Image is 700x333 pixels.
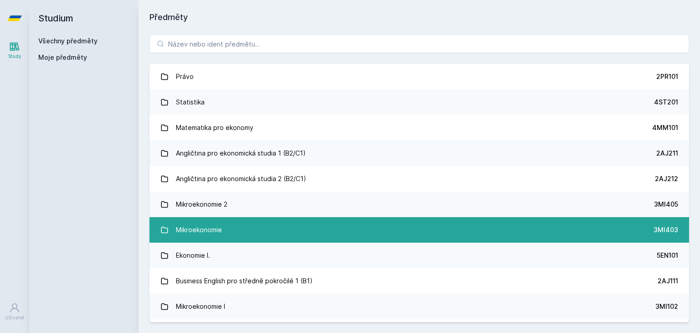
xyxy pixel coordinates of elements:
div: Statistika [176,93,205,111]
a: Všechny předměty [38,37,98,45]
div: 5EN101 [657,251,678,260]
a: Business English pro středně pokročilé 1 (B1) 2AJ111 [149,268,689,294]
div: Mikroekonomie [176,221,222,239]
div: 2AJ211 [656,149,678,158]
h1: Předměty [149,11,689,24]
div: Ekonomie I. [176,246,210,265]
div: 2AJ212 [655,174,678,183]
div: 3MI405 [654,200,678,209]
a: Angličtina pro ekonomická studia 2 (B2/C1) 2AJ212 [149,166,689,192]
div: 4MM101 [652,123,678,132]
a: Matematika pro ekonomy 4MM101 [149,115,689,140]
div: 3MI102 [655,302,678,311]
a: Právo 2PR101 [149,64,689,89]
div: Study [8,53,21,60]
div: Angličtina pro ekonomická studia 1 (B2/C1) [176,144,306,162]
div: 4ST201 [654,98,678,107]
input: Název nebo ident předmětu… [149,35,689,53]
div: Angličtina pro ekonomická studia 2 (B2/C1) [176,170,306,188]
a: Mikroekonomie 3MI403 [149,217,689,243]
a: Angličtina pro ekonomická studia 1 (B2/C1) 2AJ211 [149,140,689,166]
div: 2AJ111 [658,276,678,286]
div: 2PR101 [656,72,678,81]
div: Mikroekonomie I [176,297,225,316]
a: Ekonomie I. 5EN101 [149,243,689,268]
div: Uživatel [5,314,24,321]
a: Statistika 4ST201 [149,89,689,115]
div: 3MI403 [654,225,678,234]
a: Study [2,36,27,64]
div: Mikroekonomie 2 [176,195,227,213]
div: Právo [176,68,194,86]
span: Moje předměty [38,53,87,62]
a: Mikroekonomie 2 3MI405 [149,192,689,217]
a: Uživatel [2,298,27,326]
div: Business English pro středně pokročilé 1 (B1) [176,272,313,290]
a: Mikroekonomie I 3MI102 [149,294,689,319]
div: Matematika pro ekonomy [176,119,253,137]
